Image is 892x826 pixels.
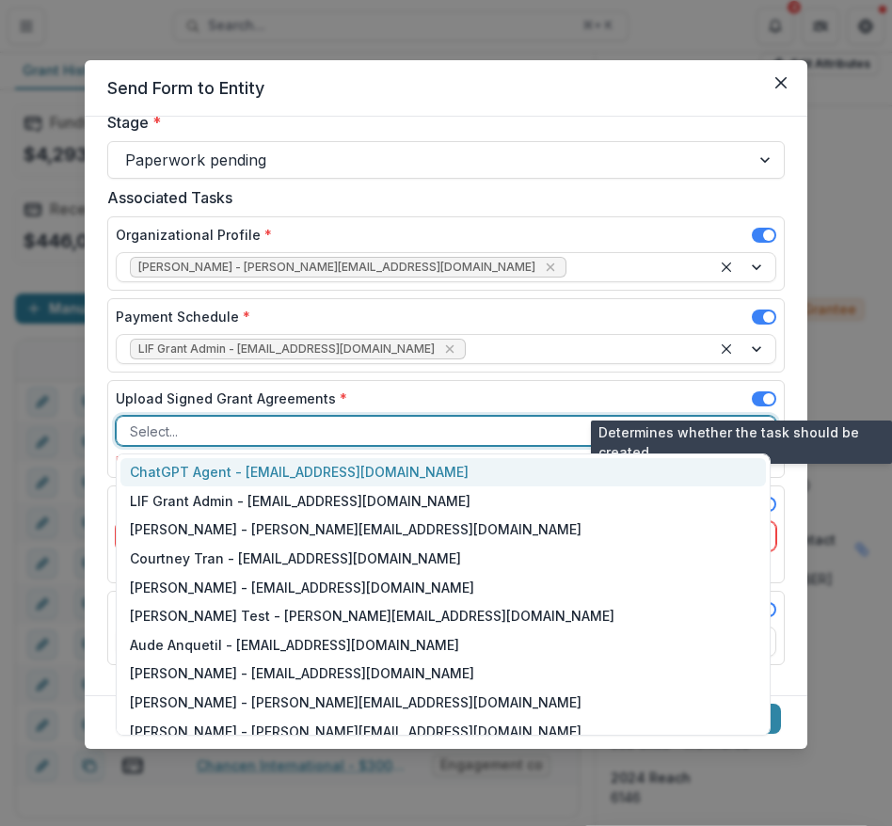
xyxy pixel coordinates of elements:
label: Payment Schedule [116,307,250,326]
div: [PERSON_NAME] - [PERSON_NAME][EMAIL_ADDRESS][DOMAIN_NAME] [120,717,766,746]
header: Send Form to Entity [85,60,807,117]
div: Aude Anquetil - [EMAIL_ADDRESS][DOMAIN_NAME] [120,630,766,659]
div: Remove Monica Swai - monica@lifund.org [541,258,560,277]
div: [PERSON_NAME] - [EMAIL_ADDRESS][DOMAIN_NAME] [120,573,766,602]
div: Clear selected options [715,256,738,278]
label: Organizational Profile [116,225,272,245]
div: Courtney Tran - [EMAIL_ADDRESS][DOMAIN_NAME] [120,544,766,573]
div: Clear selected options [715,338,738,360]
span: LIF Grant Admin - [EMAIL_ADDRESS][DOMAIN_NAME] [138,342,435,356]
label: Upload Signed Grant Agreements [116,389,347,408]
div: LIF Grant Admin - [EMAIL_ADDRESS][DOMAIN_NAME] [120,486,766,516]
div: [PERSON_NAME] - [EMAIL_ADDRESS][DOMAIN_NAME] [120,659,766,689]
div: [PERSON_NAME] Test - [PERSON_NAME][EMAIL_ADDRESS][DOMAIN_NAME] [120,601,766,630]
div: [PERSON_NAME] - [PERSON_NAME][EMAIL_ADDRESS][DOMAIN_NAME] [120,516,766,545]
label: Stage [107,111,773,134]
div: ChatGPT Agent - [EMAIL_ADDRESS][DOMAIN_NAME] [120,458,766,487]
button: Close [766,68,796,98]
span: [PERSON_NAME] - [PERSON_NAME][EMAIL_ADDRESS][DOMAIN_NAME] [138,261,535,274]
div: Remove LIF Grant Admin - grants@lifund.org [440,340,459,358]
div: [PERSON_NAME] - [PERSON_NAME][EMAIL_ADDRESS][DOMAIN_NAME] [120,688,766,717]
label: Associated Tasks [107,186,773,209]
